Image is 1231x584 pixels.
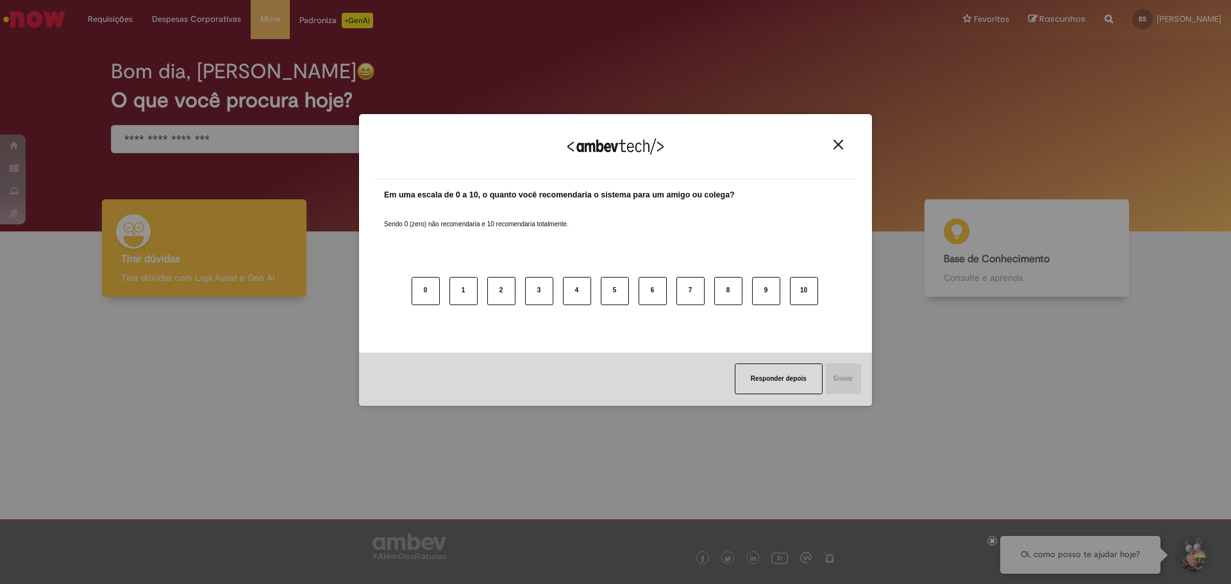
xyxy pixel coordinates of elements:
[830,139,847,150] button: Close
[412,277,440,305] button: 0
[563,277,591,305] button: 4
[714,277,742,305] button: 8
[833,140,843,149] img: Close
[449,277,478,305] button: 1
[735,363,823,394] button: Responder depois
[752,277,780,305] button: 9
[525,277,553,305] button: 3
[567,138,664,154] img: Logo Ambevtech
[790,277,818,305] button: 10
[384,204,569,229] label: Sendo 0 (zero) não recomendaria e 10 recomendaria totalmente.
[676,277,705,305] button: 7
[601,277,629,305] button: 5
[384,189,735,201] label: Em uma escala de 0 a 10, o quanto você recomendaria o sistema para um amigo ou colega?
[487,277,515,305] button: 2
[639,277,667,305] button: 6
